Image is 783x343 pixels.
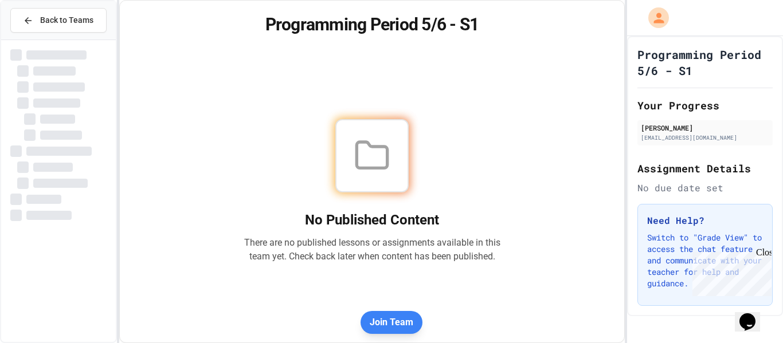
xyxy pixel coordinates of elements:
iframe: chat widget [688,247,772,296]
span: Back to Teams [40,14,93,26]
iframe: chat widget [735,297,772,332]
div: Chat with us now!Close [5,5,79,73]
h2: Your Progress [637,97,773,113]
p: Switch to "Grade View" to access the chat feature and communicate with your teacher for help and ... [647,232,763,289]
button: Join Team [361,311,422,334]
div: No due date set [637,181,773,195]
h2: Assignment Details [637,160,773,176]
div: My Account [636,5,672,31]
button: Back to Teams [10,8,107,33]
div: [PERSON_NAME] [641,123,769,133]
h2: No Published Content [244,211,500,229]
h1: Programming Period 5/6 - S1 [637,46,773,78]
p: There are no published lessons or assignments available in this team yet. Check back later when c... [244,236,500,263]
h1: Programming Period 5/6 - S1 [134,14,611,35]
div: [EMAIL_ADDRESS][DOMAIN_NAME] [641,133,769,142]
h3: Need Help? [647,214,763,227]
